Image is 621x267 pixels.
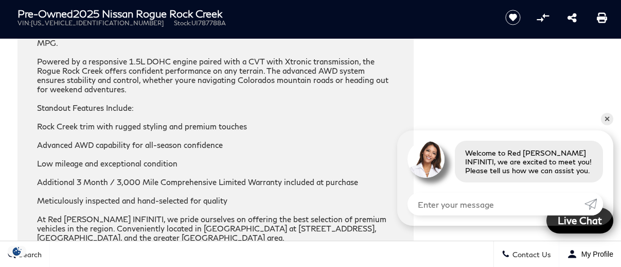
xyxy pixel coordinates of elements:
[17,19,31,27] span: VIN:
[5,246,29,257] section: Click to Open Cookie Consent Modal
[407,141,445,178] img: Agent profile photo
[191,19,226,27] span: UI787788A
[31,19,164,27] span: [US_VEHICLE_IDENTIFICATION_NUMBER]
[174,19,191,27] span: Stock:
[17,7,73,20] strong: Pre-Owned
[597,11,607,24] a: Print this Pre-Owned 2025 Nissan Rogue Rock Creek
[407,193,584,215] input: Enter your message
[584,193,603,215] a: Submit
[535,10,551,25] button: Compare Vehicle
[17,8,488,19] h1: 2025 Nissan Rogue Rock Creek
[510,250,551,259] span: Contact Us
[5,246,29,257] img: Opt-Out Icon
[455,141,603,182] div: Welcome to Red [PERSON_NAME] INFINITI, we are excited to meet you! Please tell us how we can assi...
[567,11,577,24] a: Share this Pre-Owned 2025 Nissan Rogue Rock Creek
[502,9,524,26] button: Save vehicle
[559,241,621,267] button: Open user profile menu
[577,250,613,258] span: My Profile
[16,250,42,259] span: Search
